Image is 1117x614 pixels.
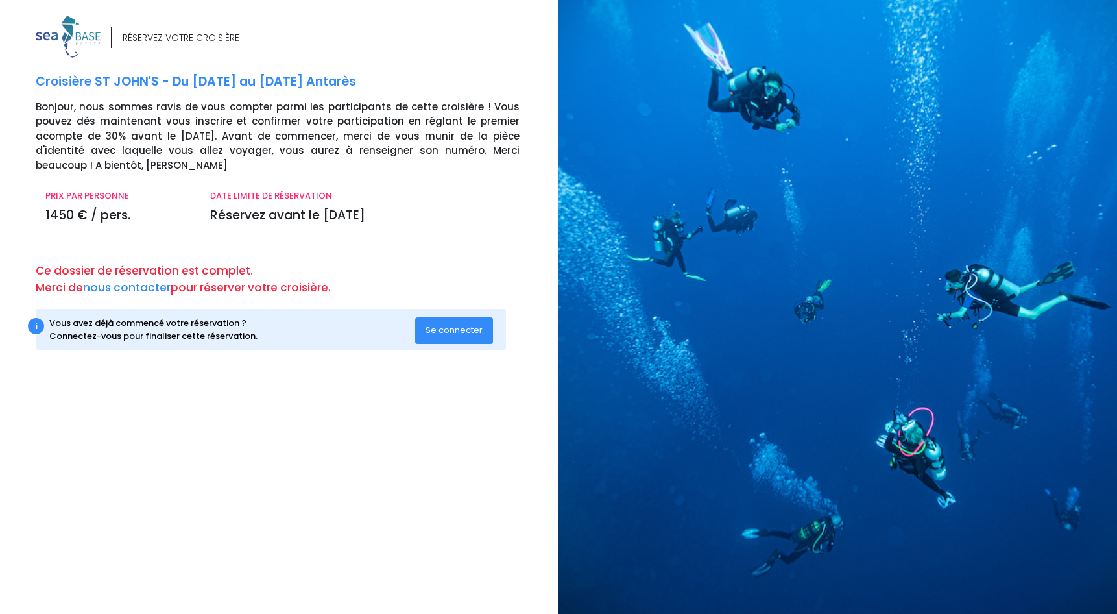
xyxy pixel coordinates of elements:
[123,31,239,45] div: RÉSERVEZ VOTRE CROISIÈRE
[28,318,44,334] div: i
[36,73,549,92] p: Croisière ST JOHN'S - Du [DATE] au [DATE] Antarès
[36,100,549,173] p: Bonjour, nous sommes ravis de vous compter parmi les participants de cette croisière ! Vous pouve...
[45,206,191,225] p: 1450 € / pers.
[210,206,520,225] p: Réservez avant le [DATE]
[210,190,520,203] p: DATE LIMITE DE RÉSERVATION
[45,190,191,203] p: PRIX PAR PERSONNE
[36,16,101,58] img: logo_color1.png
[49,317,415,342] div: Vous avez déjà commencé votre réservation ? Connectez-vous pour finaliser cette réservation.
[36,263,549,296] p: Ce dossier de réservation est complet. Merci de pour réserver votre croisière.
[426,324,483,336] span: Se connecter
[83,280,171,295] a: nous contacter
[415,317,493,343] button: Se connecter
[415,325,493,336] a: Se connecter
